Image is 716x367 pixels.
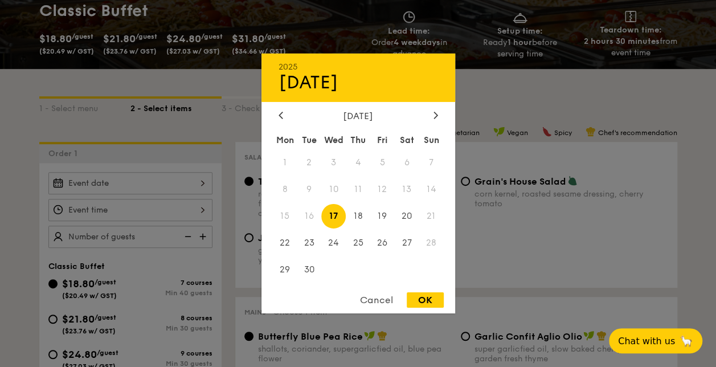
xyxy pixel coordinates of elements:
[321,150,346,175] span: 3
[346,230,370,255] span: 25
[419,230,444,255] span: 28
[349,292,404,308] div: Cancel
[395,204,419,229] span: 20
[297,204,321,229] span: 16
[279,111,438,121] div: [DATE]
[273,257,297,282] span: 29
[279,72,438,93] div: [DATE]
[370,150,395,175] span: 5
[297,257,321,282] span: 30
[321,130,346,150] div: Wed
[346,150,370,175] span: 4
[273,230,297,255] span: 22
[273,204,297,229] span: 15
[609,328,702,353] button: Chat with us🦙
[419,204,444,229] span: 21
[321,230,346,255] span: 24
[407,292,444,308] div: OK
[419,150,444,175] span: 7
[395,177,419,202] span: 13
[273,177,297,202] span: 8
[419,177,444,202] span: 14
[395,150,419,175] span: 6
[346,130,370,150] div: Thu
[370,130,395,150] div: Fri
[419,130,444,150] div: Sun
[297,230,321,255] span: 23
[370,177,395,202] span: 12
[321,177,346,202] span: 10
[370,204,395,229] span: 19
[297,177,321,202] span: 9
[321,204,346,229] span: 17
[395,230,419,255] span: 27
[297,130,321,150] div: Tue
[395,130,419,150] div: Sat
[370,230,395,255] span: 26
[346,204,370,229] span: 18
[279,62,438,72] div: 2025
[273,130,297,150] div: Mon
[346,177,370,202] span: 11
[273,150,297,175] span: 1
[618,336,675,346] span: Chat with us
[297,150,321,175] span: 2
[680,335,693,348] span: 🦙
